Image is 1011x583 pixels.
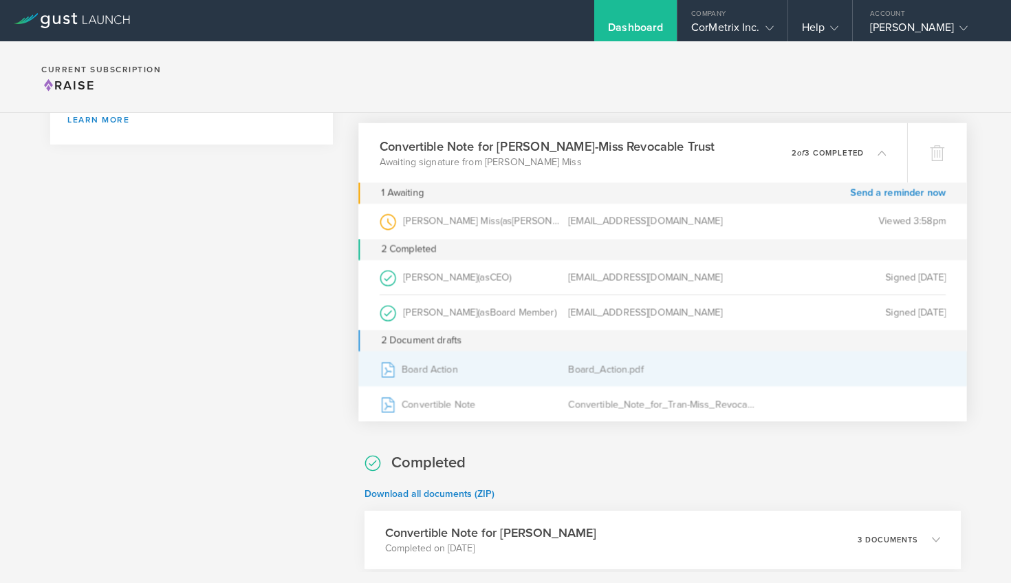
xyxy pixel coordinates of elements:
span: [PERSON_NAME]-Miss Revocable Trust [512,215,682,226]
p: 3 documents [858,536,918,544]
div: [PERSON_NAME] Miss [380,204,568,239]
span: (as [477,271,489,282]
div: [PERSON_NAME] [870,21,987,41]
div: Board_Action.pdf [568,352,757,386]
a: Download all documents (ZIP) [365,488,494,500]
div: CorMetrix Inc. [691,21,773,41]
span: ) [554,306,556,317]
iframe: Chat Widget [942,517,1011,583]
div: [EMAIL_ADDRESS][DOMAIN_NAME] [568,295,757,330]
a: Learn more [67,116,316,124]
a: Send a reminder now [850,182,946,204]
h3: Convertible Note for [PERSON_NAME]-Miss Revocable Trust [380,136,715,155]
div: Dashboard [608,21,663,41]
span: Board Member [490,306,554,317]
div: 2 Completed [358,239,967,260]
div: Viewed 3:58pm [757,204,946,239]
div: [PERSON_NAME] [380,259,568,294]
h2: Current Subscription [41,65,161,74]
div: Convertible_Note_for_Tran-Miss_Revocable_Trust.pdf [568,387,757,421]
div: [EMAIL_ADDRESS][DOMAIN_NAME] [568,259,757,294]
span: Raise [41,78,95,93]
h2: Completed [391,453,466,473]
span: (as [477,306,489,317]
p: Awaiting signature from [PERSON_NAME] Miss [380,155,715,169]
span: CEO [490,271,510,282]
div: Signed [DATE] [757,295,946,330]
em: of [797,148,805,157]
h3: Convertible Note for [PERSON_NAME] [385,524,596,542]
div: [EMAIL_ADDRESS][DOMAIN_NAME] [568,204,757,239]
div: Board Action [380,352,568,386]
p: 2 3 completed [792,149,864,156]
div: Convertible Note [380,387,568,421]
div: Help [802,21,838,41]
span: ) [509,271,511,282]
div: [PERSON_NAME] [380,295,568,330]
span: (as [500,215,512,226]
div: 1 Awaiting [381,182,424,204]
p: Completed on [DATE] [385,542,596,555]
div: Signed [DATE] [757,259,946,294]
div: 2 Document drafts [358,330,967,351]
